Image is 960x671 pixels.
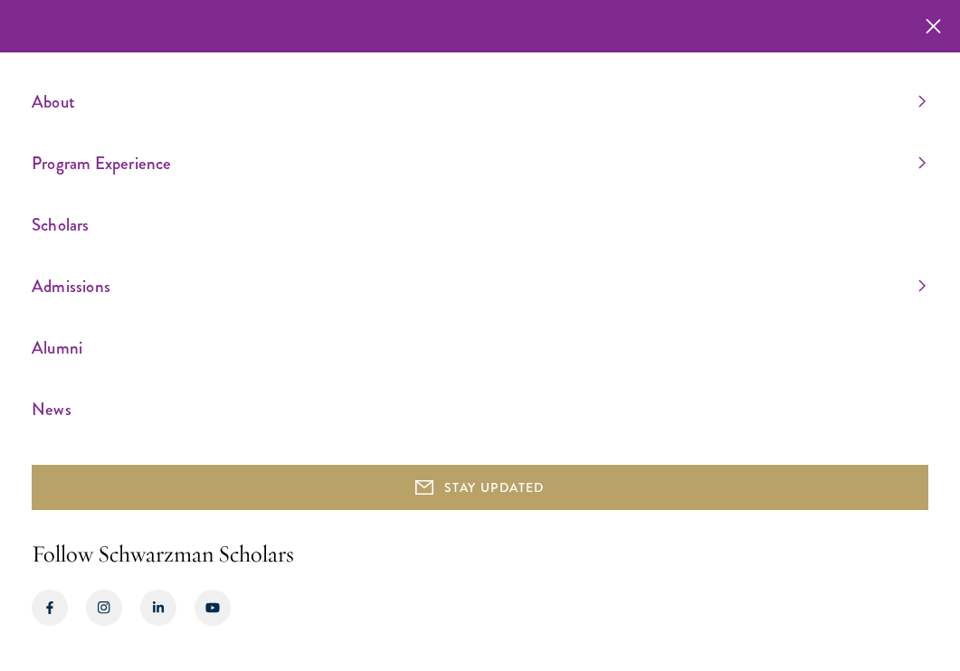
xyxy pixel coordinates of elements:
h2: Follow Schwarzman Scholars [32,537,928,572]
a: Alumni [32,333,926,363]
a: News [32,394,926,424]
a: About [32,87,926,117]
a: Program Experience [32,148,926,178]
button: STAY UPDATED [32,465,928,510]
a: Admissions [32,271,926,301]
a: Scholars [32,210,926,240]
